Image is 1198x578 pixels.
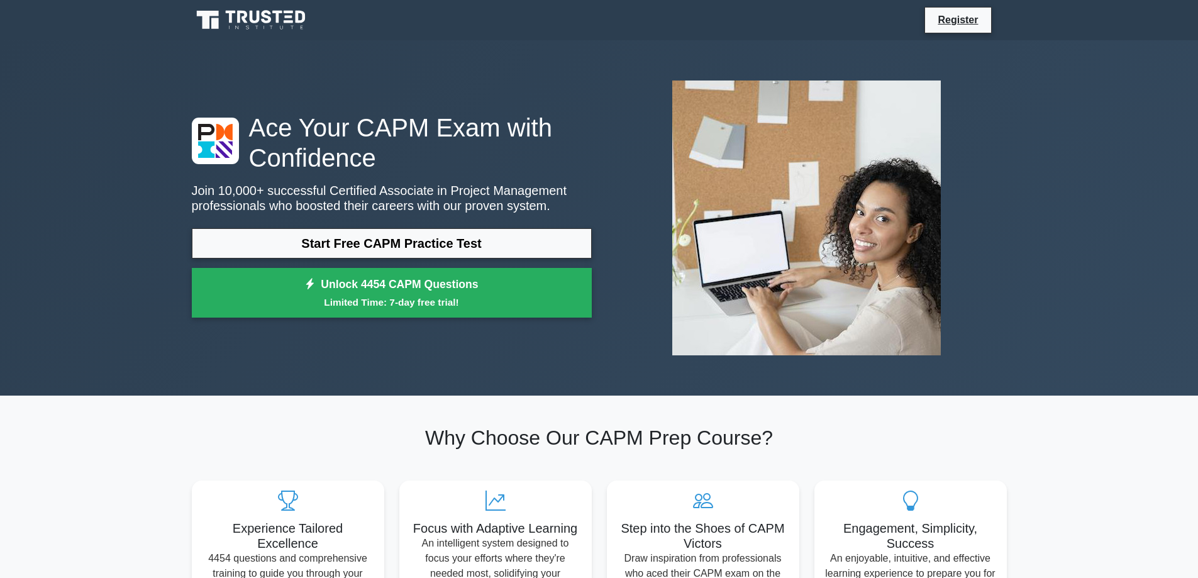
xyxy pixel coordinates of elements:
[192,268,592,318] a: Unlock 4454 CAPM QuestionsLimited Time: 7-day free trial!
[208,295,576,309] small: Limited Time: 7-day free trial!
[192,183,592,213] p: Join 10,000+ successful Certified Associate in Project Management professionals who boosted their...
[617,521,789,551] h5: Step into the Shoes of CAPM Victors
[192,426,1007,450] h2: Why Choose Our CAPM Prep Course?
[192,228,592,258] a: Start Free CAPM Practice Test
[824,521,997,551] h5: Engagement, Simplicity, Success
[192,113,592,173] h1: Ace Your CAPM Exam with Confidence
[202,521,374,551] h5: Experience Tailored Excellence
[930,12,985,28] a: Register
[409,521,582,536] h5: Focus with Adaptive Learning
